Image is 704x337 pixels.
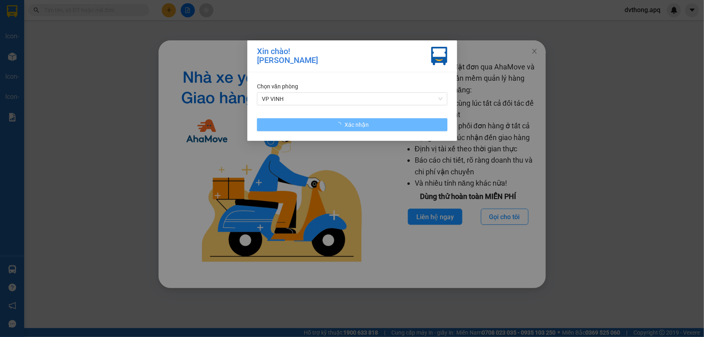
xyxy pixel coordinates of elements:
img: vxr-icon [431,47,447,65]
button: Xác nhận [257,118,447,131]
div: Xin chào! [PERSON_NAME] [257,47,318,65]
span: VP VINH [262,93,443,105]
span: Xác nhận [345,120,369,129]
span: loading [336,122,345,128]
div: Chọn văn phòng [257,82,447,91]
